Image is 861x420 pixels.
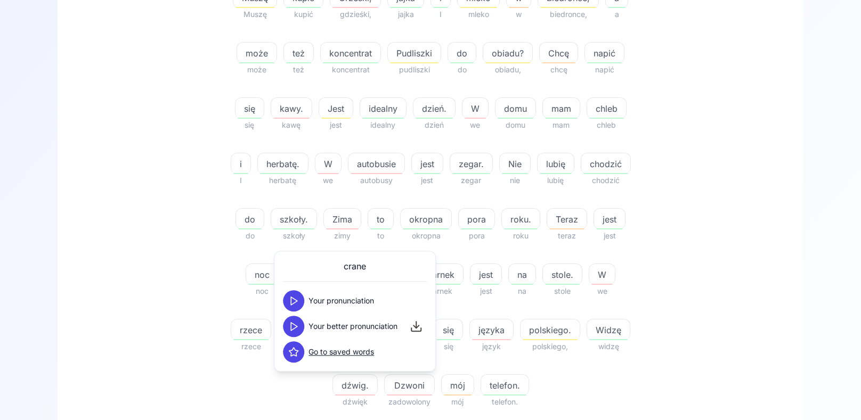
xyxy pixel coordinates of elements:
span: W [315,158,341,170]
button: obiadu? [483,42,533,63]
span: chodzić [581,174,631,187]
span: zadowolony [384,396,435,408]
span: crane [344,260,366,273]
span: język [469,340,514,353]
span: jest [411,174,443,187]
button: to [368,208,394,229]
span: pudliszki [387,63,441,76]
span: też [283,63,314,76]
span: jest [594,229,626,242]
button: rzece [231,319,271,340]
span: szkoły. [271,213,316,226]
span: dzień [413,119,456,131]
span: idealny [360,119,407,131]
span: mój [441,396,474,408]
span: Your pronunciation [308,295,374,306]
span: mam [542,119,580,131]
span: telefon. [481,379,529,392]
button: chodzić [581,153,631,174]
span: Nie [500,158,530,170]
span: I [430,8,451,21]
button: Nie [499,153,531,174]
button: telefon. [481,374,529,396]
span: we [315,174,342,187]
span: Your better pronunciation [308,321,397,332]
span: stole. [543,268,582,281]
span: autobusy [348,174,405,187]
span: napić [585,47,624,60]
span: rzece [231,324,271,336]
button: lubię [537,153,574,174]
button: idealny [360,97,407,119]
span: Pudliszki [388,47,441,60]
span: domu [496,102,535,115]
span: do [236,213,264,226]
span: może [237,47,277,60]
span: do [448,47,476,60]
span: widzę [587,340,630,353]
span: do [235,229,264,242]
span: pora [459,213,494,226]
button: herbatę. [257,153,308,174]
button: Pudliszki [387,42,441,63]
span: napić [584,63,624,76]
button: do [448,42,476,63]
span: jest [470,285,502,298]
button: autobusie [348,153,405,174]
button: noc [246,263,279,285]
span: się [235,119,264,131]
button: okropna [400,208,452,229]
span: Teraz [547,213,587,226]
button: szkoły. [271,208,317,229]
span: kawy. [271,102,312,115]
span: też [284,47,313,60]
span: lubię [537,174,574,187]
span: garnek [417,285,464,298]
span: noc [246,285,279,298]
button: domu [495,97,536,119]
span: do [448,63,476,76]
span: się [434,324,462,336]
span: gdzieśki, [330,8,381,21]
span: mleko [457,8,500,21]
span: chleb [587,102,626,115]
span: herbatę. [258,158,308,170]
span: się [235,102,264,115]
button: kawy. [271,97,312,119]
button: roku. [501,208,540,229]
span: domu [495,119,536,131]
button: jest [411,153,443,174]
button: polskiego. [520,319,580,340]
span: mam [543,102,580,115]
span: się [434,340,463,353]
span: polskiego, [520,340,580,353]
span: W [462,102,488,115]
button: jest [470,263,502,285]
button: stole. [542,263,582,285]
span: nie [499,174,531,187]
span: koncentrat [321,47,380,60]
span: zimy [323,229,361,242]
span: obiadu? [483,47,532,60]
span: Muszę [233,8,277,21]
button: i [231,153,251,174]
span: okropna [400,229,452,242]
button: dźwig. [332,374,378,396]
span: obiadu, [483,63,533,76]
span: Garnek [417,268,463,281]
button: jest [594,208,626,229]
span: pora [458,229,495,242]
button: W [462,97,489,119]
button: też [283,42,314,63]
button: zegar. [450,153,493,174]
span: Jest [319,102,353,115]
span: teraz [547,229,587,242]
button: na [508,263,536,285]
span: i [231,158,250,170]
button: do [235,208,264,229]
span: chleb [587,119,627,131]
button: może [237,42,277,63]
span: szkoły [271,229,317,242]
button: W [315,153,342,174]
span: lubię [538,158,574,170]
